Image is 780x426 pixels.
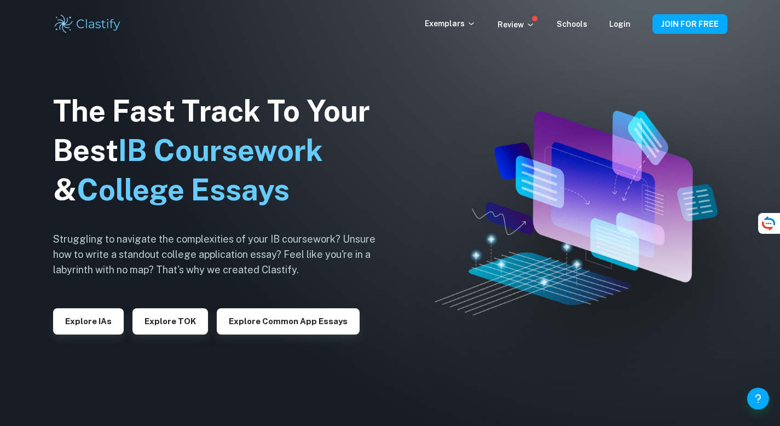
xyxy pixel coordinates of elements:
img: Clastify logo [53,13,123,35]
p: Exemplars [425,18,476,30]
a: Explore TOK [132,315,208,326]
a: Explore Common App essays [217,315,360,326]
span: College Essays [77,172,290,207]
a: Explore IAs [53,315,124,326]
img: Clastify hero [435,111,718,315]
button: Explore Common App essays [217,308,360,335]
button: JOIN FOR FREE [652,14,727,34]
button: Explore IAs [53,308,124,335]
h1: The Fast Track To Your Best & [53,91,392,210]
h6: Struggling to navigate the complexities of your IB coursework? Unsure how to write a standout col... [53,232,392,278]
a: Schools [557,20,587,28]
p: Review [498,19,535,31]
span: IB Coursework [118,133,323,168]
a: Login [609,20,631,28]
button: Explore TOK [132,308,208,335]
button: Help and Feedback [747,388,769,410]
